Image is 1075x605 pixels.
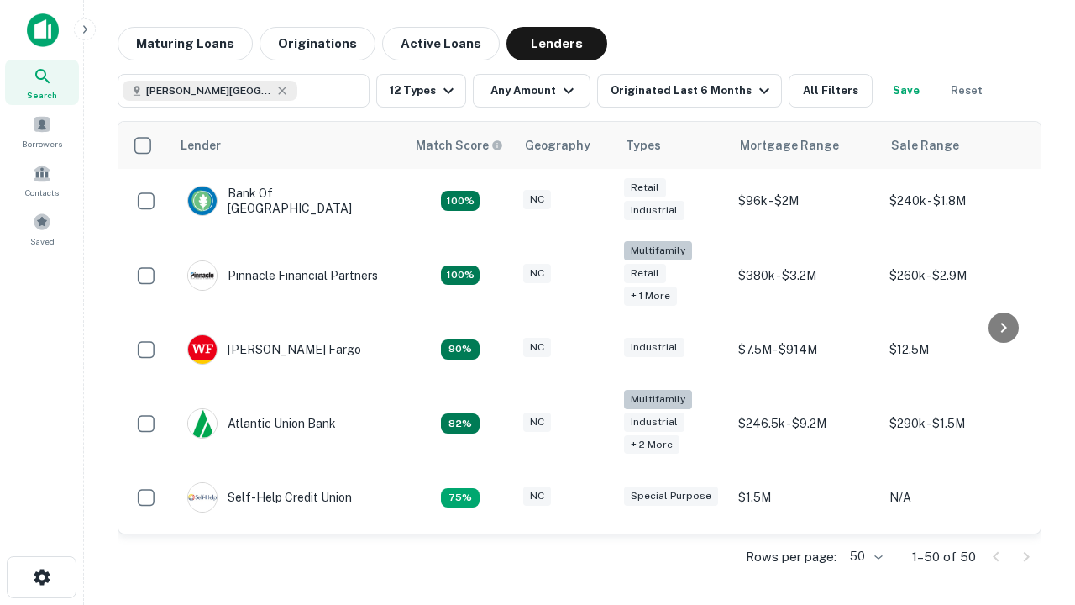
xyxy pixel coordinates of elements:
div: Matching Properties: 14, hasApolloMatch: undefined [441,191,480,211]
div: Special Purpose [624,487,718,506]
td: N/A [881,466,1032,529]
img: picture [188,483,217,512]
a: Borrowers [5,108,79,154]
div: + 1 more [624,287,677,306]
th: Types [616,122,730,169]
td: $246.5k - $9.2M [730,381,881,466]
div: Matching Properties: 10, hasApolloMatch: undefined [441,488,480,508]
div: NC [523,190,551,209]
div: Multifamily [624,390,692,409]
td: $380k - $3.2M [730,233,881,318]
div: Industrial [624,338,684,357]
div: + 2 more [624,435,679,455]
div: Lender [181,135,221,155]
div: Atlantic Union Bank [187,408,336,439]
div: Types [626,135,661,155]
a: Saved [5,206,79,251]
button: Active Loans [382,27,500,60]
td: $240k - $1.8M [881,169,1032,233]
td: $96k - $2M [730,169,881,233]
img: picture [188,261,217,290]
span: [PERSON_NAME][GEOGRAPHIC_DATA], [GEOGRAPHIC_DATA] [146,83,272,98]
div: NC [523,487,551,506]
a: Search [5,60,79,105]
img: picture [188,187,217,215]
div: Matching Properties: 12, hasApolloMatch: undefined [441,339,480,360]
th: Capitalize uses an advanced AI algorithm to match your search with the best lender. The match sco... [406,122,515,169]
div: Capitalize uses an advanced AI algorithm to match your search with the best lender. The match sco... [416,136,503,155]
img: picture [188,409,217,438]
td: $260k - $2.9M [881,233,1032,318]
div: NC [523,264,551,283]
div: Originated Last 6 Months [611,81,774,101]
button: Lenders [506,27,607,60]
th: Lender [170,122,406,169]
div: Sale Range [891,135,959,155]
td: $1.5M [730,466,881,529]
div: NC [523,413,551,432]
div: Pinnacle Financial Partners [187,260,378,291]
span: Search [27,88,57,102]
div: Industrial [624,201,684,220]
h6: Match Score [416,136,500,155]
div: Industrial [624,413,684,432]
button: Originations [260,27,375,60]
div: Mortgage Range [740,135,839,155]
button: Any Amount [473,74,590,108]
iframe: Chat Widget [991,417,1075,497]
div: Geography [525,135,590,155]
span: Contacts [25,186,59,199]
th: Geography [515,122,616,169]
p: 1–50 of 50 [912,547,976,567]
th: Sale Range [881,122,1032,169]
button: Reset [940,74,994,108]
div: Multifamily [624,241,692,260]
th: Mortgage Range [730,122,881,169]
div: Bank Of [GEOGRAPHIC_DATA] [187,186,389,216]
td: $7.5M - $914M [730,318,881,381]
span: Borrowers [22,137,62,150]
div: Retail [624,178,666,197]
div: 50 [843,544,885,569]
button: Originated Last 6 Months [597,74,782,108]
div: Matching Properties: 11, hasApolloMatch: undefined [441,413,480,434]
button: Maturing Loans [118,27,253,60]
button: 12 Types [376,74,466,108]
p: Rows per page: [746,547,836,567]
span: Saved [30,234,55,248]
img: capitalize-icon.png [27,13,59,47]
img: picture [188,335,217,364]
button: All Filters [789,74,873,108]
button: Save your search to get updates of matches that match your search criteria. [879,74,933,108]
div: Matching Properties: 24, hasApolloMatch: undefined [441,266,480,286]
div: Self-help Credit Union [187,482,352,513]
td: $12.5M [881,318,1032,381]
div: [PERSON_NAME] Fargo [187,334,361,365]
a: Contacts [5,157,79,203]
td: $290k - $1.5M [881,381,1032,466]
div: NC [523,338,551,357]
div: Retail [624,264,666,283]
